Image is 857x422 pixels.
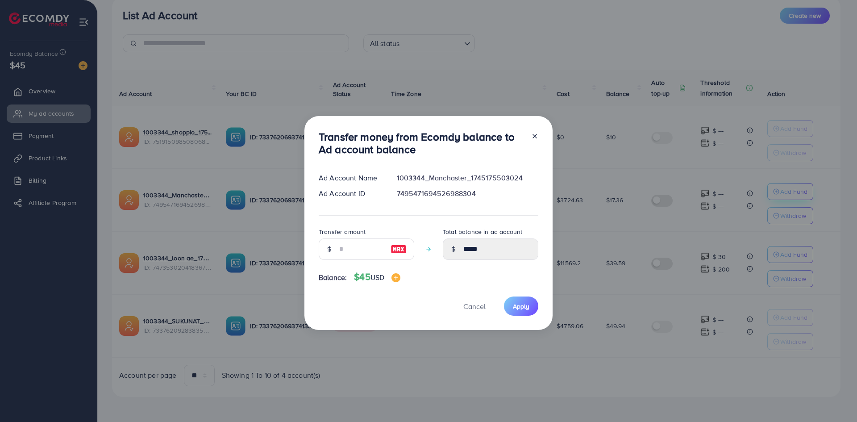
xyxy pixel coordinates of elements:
span: Apply [513,302,529,311]
label: Total balance in ad account [443,227,522,236]
div: Ad Account Name [312,173,390,183]
h4: $45 [354,272,400,283]
button: Apply [504,297,538,316]
button: Cancel [452,297,497,316]
label: Transfer amount [319,227,366,236]
div: Ad Account ID [312,188,390,199]
div: 7495471694526988304 [390,188,545,199]
img: image [391,273,400,282]
span: Cancel [463,301,486,311]
div: 1003344_Manchaster_1745175503024 [390,173,545,183]
iframe: Chat [819,382,850,415]
span: Balance: [319,272,347,283]
span: USD [370,272,384,282]
img: image [391,244,407,255]
h3: Transfer money from Ecomdy balance to Ad account balance [319,130,524,156]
